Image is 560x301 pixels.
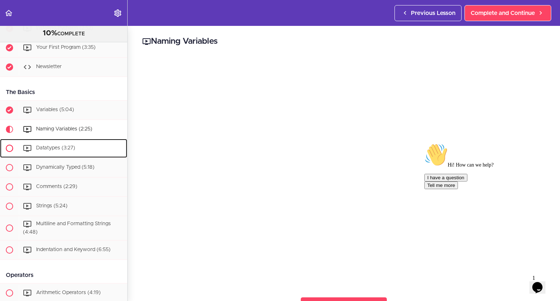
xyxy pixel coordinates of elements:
span: Datatypes (3:27) [36,145,75,150]
iframe: chat widget [529,272,553,294]
span: Multiline and Formatting Strings (4:48) [23,221,111,235]
img: :wave: [3,3,26,26]
span: Previous Lesson [411,9,455,17]
h2: Naming Variables [142,35,545,48]
span: Your First Program (3:35) [36,45,96,50]
a: Complete and Continue [464,5,551,21]
a: Previous Lesson [394,5,462,21]
span: Newsletter [36,64,62,69]
div: 👋Hi! How can we help?I have a questionTell me more [3,3,134,49]
svg: Settings Menu [113,9,122,17]
span: Arithmetic Operators (4:19) [36,290,101,295]
span: Comments (2:29) [36,184,77,189]
span: Dynamically Typed (5:18) [36,165,94,170]
span: Naming Variables (2:25) [36,126,92,132]
span: Indentation and Keyword (6:55) [36,247,110,252]
span: 10% [43,30,57,37]
iframe: Video Player [142,59,545,285]
span: Hi! How can we help? [3,22,72,27]
span: Strings (5:24) [36,203,67,208]
div: COMPLETE [9,29,118,38]
svg: Back to course curriculum [4,9,13,17]
span: Complete and Continue [471,9,535,17]
span: Variables (5:04) [36,107,74,112]
button: I have a question [3,34,46,41]
button: Tell me more [3,41,36,49]
iframe: chat widget [421,140,553,268]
